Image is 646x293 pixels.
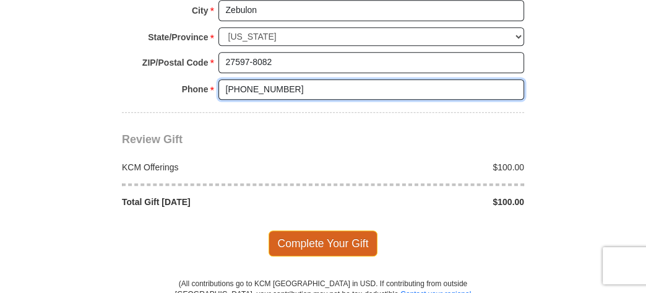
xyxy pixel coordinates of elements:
strong: State/Province [148,28,208,46]
span: Complete Your Gift [269,230,378,256]
strong: ZIP/Postal Code [142,54,209,71]
div: Total Gift [DATE] [116,196,324,208]
div: $100.00 [323,196,531,208]
span: Review Gift [122,133,183,146]
div: $100.00 [323,161,531,173]
strong: Phone [182,81,209,98]
strong: City [192,2,208,19]
div: KCM Offerings [116,161,324,173]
